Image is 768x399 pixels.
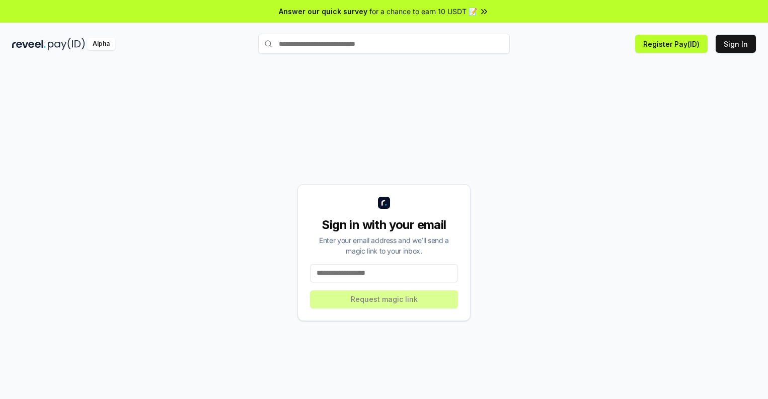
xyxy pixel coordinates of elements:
span: for a chance to earn 10 USDT 📝 [369,6,477,17]
div: Sign in with your email [310,217,458,233]
img: reveel_dark [12,38,46,50]
img: logo_small [378,197,390,209]
span: Answer our quick survey [279,6,367,17]
div: Alpha [87,38,115,50]
button: Register Pay(ID) [635,35,708,53]
div: Enter your email address and we’ll send a magic link to your inbox. [310,235,458,256]
button: Sign In [716,35,756,53]
img: pay_id [48,38,85,50]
